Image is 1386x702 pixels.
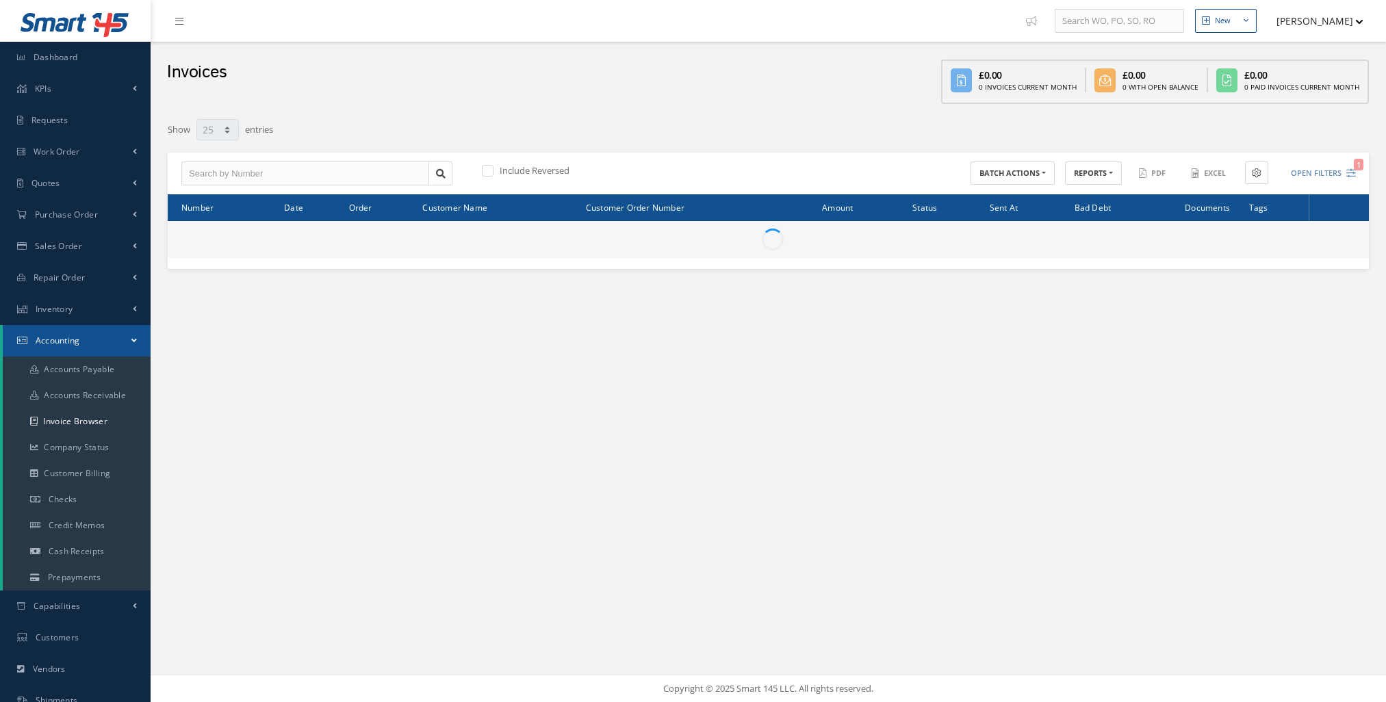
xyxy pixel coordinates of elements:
button: PDF [1132,161,1175,185]
span: Work Order [34,146,80,157]
div: 0 Paid Invoices Current Month [1244,82,1359,92]
span: Cash Receipts [49,545,105,557]
a: Company Status [3,434,151,460]
a: Credit Memos [3,512,151,538]
div: £0.00 [979,68,1077,82]
span: Quotes [31,177,60,189]
a: Invoice Browser [3,408,151,434]
span: Inventory [36,303,73,315]
a: Accounts Receivable [3,382,151,408]
div: Include Reversed [479,164,768,180]
span: Purchase Order [35,209,98,220]
button: [PERSON_NAME] [1263,8,1363,34]
span: Customer Name [422,200,487,213]
span: Dashboard [34,51,78,63]
span: Capabilities [34,600,81,612]
span: Requests [31,114,68,126]
span: Accounting [36,335,80,346]
a: Prepayments [3,564,151,590]
span: Number [181,200,214,213]
input: Search by Number [181,161,429,186]
div: 0 With Open Balance [1122,82,1198,92]
span: Amount [822,200,853,213]
div: 0 Invoices Current Month [979,82,1077,92]
span: Customers [36,632,79,643]
button: Open Filters1 [1279,162,1356,185]
a: Accounting [3,325,151,356]
span: Repair Order [34,272,86,283]
a: Accounts Payable [3,356,151,382]
span: Tags [1249,200,1268,213]
span: Date [284,200,303,213]
span: Credit Memos [49,519,105,531]
span: Checks [49,493,77,505]
span: Order [349,200,372,213]
h2: Invoices [167,62,227,83]
button: New [1195,9,1257,33]
span: Status [912,200,937,213]
div: Copyright © 2025 Smart 145 LLC. All rights reserved. [164,682,1372,696]
span: Sales Order [35,240,82,252]
label: Include Reversed [496,164,569,177]
span: Prepayments [48,571,101,583]
label: Show [168,118,190,137]
span: 1 [1354,159,1363,170]
div: New [1215,15,1231,27]
button: Excel [1185,161,1235,185]
span: Bad Debt [1075,200,1112,213]
div: £0.00 [1122,68,1198,82]
button: BATCH ACTIONS [971,161,1055,185]
span: Sent At [990,200,1018,213]
span: Customer Order Number [586,200,684,213]
label: entries [245,118,273,137]
span: Vendors [33,663,66,675]
a: Customer Billing [3,460,151,486]
span: KPIs [35,83,51,94]
div: £0.00 [1244,68,1359,82]
span: Documents [1185,200,1230,213]
input: Search WO, PO, SO, RO [1055,9,1184,34]
button: REPORTS [1065,161,1122,185]
a: Checks [3,486,151,512]
a: Cash Receipts [3,538,151,564]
